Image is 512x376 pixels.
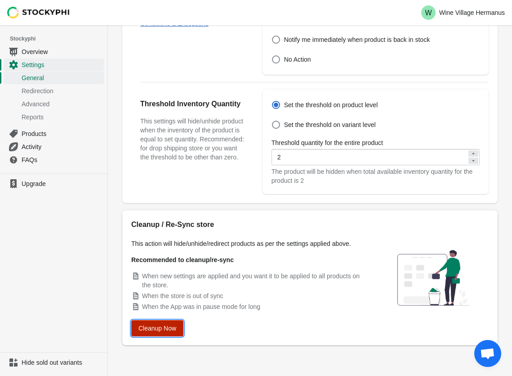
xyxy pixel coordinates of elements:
[4,84,104,97] a: Redirection
[272,167,480,185] div: The product will be hidden when total available inventory quantity for the product is 2
[4,153,104,166] a: FAQs
[421,5,436,20] span: Avatar with initials W
[131,256,234,263] strong: Recommended to cleanup/re-sync
[4,110,104,123] a: Reports
[22,73,102,82] span: General
[272,138,383,147] label: Threshold quantity for the entire product
[4,177,104,190] a: Upgrade
[474,340,501,367] a: Open chat
[4,45,104,58] a: Overview
[22,100,102,109] span: Advanced
[418,4,508,22] button: Avatar with initials WWine Village Hermanus
[22,179,102,188] span: Upgrade
[22,113,102,122] span: Reports
[425,9,432,17] text: W
[4,356,104,369] a: Hide sold out variants
[4,97,104,110] a: Advanced
[138,325,176,332] span: Cleanup Now
[22,358,102,367] span: Hide sold out variants
[131,219,370,230] h2: Cleanup / Re-Sync store
[142,303,260,310] span: When the App was in pause mode for long
[22,129,102,138] span: Products
[131,320,183,336] button: Cleanup Now
[140,117,245,162] h3: This settings will hide/unhide product when the inventory of the product is equal to set quantity...
[140,99,245,109] h2: Threshold Inventory Quantity
[22,86,102,95] span: Redirection
[22,60,102,69] span: Settings
[284,35,430,44] span: Notify me immediately when product is back in stock
[284,55,311,64] span: No Action
[142,272,360,289] span: When new settings are applied and you want it to be applied to all products on the store.
[284,120,376,129] span: Set the threshold on variant level
[4,71,104,84] a: General
[22,142,102,151] span: Activity
[4,58,104,71] a: Settings
[7,7,70,18] img: Stockyphi
[10,34,107,43] span: Stockyphi
[284,100,378,109] span: Set the threshold on product level
[22,47,102,56] span: Overview
[22,155,102,164] span: FAQs
[439,9,505,16] p: Wine Village Hermanus
[4,127,104,140] a: Products
[131,239,370,248] p: This action will hide/unhide/redirect products as per the settings applied above.
[142,292,223,299] span: When the store is out of sync
[4,140,104,153] a: Activity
